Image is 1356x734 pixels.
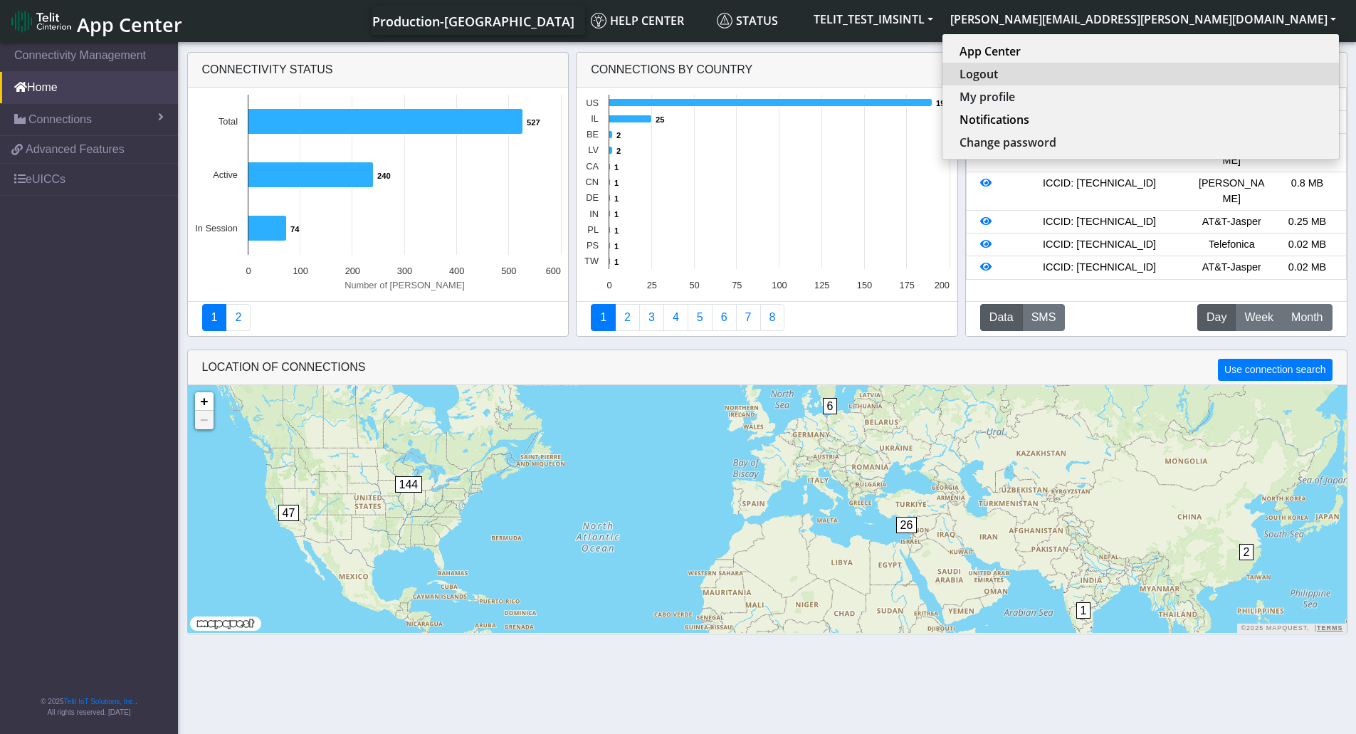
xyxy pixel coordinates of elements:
[188,53,569,88] div: Connectivity status
[28,111,92,128] span: Connections
[639,304,664,331] a: Usage per Country
[615,304,640,331] a: Carrier
[1282,304,1332,331] button: Month
[936,99,950,108] text: 190
[1207,309,1226,326] span: Day
[586,177,599,187] text: CN
[591,113,599,124] text: IL
[577,53,957,88] div: Connections By Country
[64,698,135,706] a: Telit IoT Solutions, Inc.
[527,118,540,127] text: 527
[900,280,915,290] text: 175
[1244,309,1273,326] span: Week
[942,85,1339,108] button: My profile
[1269,237,1345,253] div: 0.02 MB
[77,11,182,38] span: App Center
[585,6,711,35] a: Help center
[11,6,180,36] a: App Center
[345,266,359,276] text: 200
[1194,176,1269,206] div: [PERSON_NAME]
[614,226,619,235] text: 1
[188,350,1347,385] div: LOCATION OF CONNECTIONS
[942,63,1339,85] button: Logout
[663,304,688,331] a: Connections By Carrier
[588,145,599,155] text: LV
[290,225,300,234] text: 74
[616,147,621,155] text: 2
[1194,214,1269,230] div: AT&T-Jasper
[1237,624,1346,633] div: ©2025 MapQuest, |
[960,43,1322,60] a: App Center
[1076,602,1090,645] div: 1
[587,240,599,251] text: PS
[711,6,805,35] a: Status
[942,131,1339,154] button: Change password
[823,398,838,414] span: 6
[980,304,1023,331] button: Data
[586,98,599,108] text: US
[591,304,616,331] a: Connections By Country
[712,304,737,331] a: 14 Days Trend
[586,192,599,203] text: DE
[588,224,599,235] text: PL
[1005,214,1194,230] div: ICCID: [TECHNICAL_ID]
[1005,260,1194,276] div: ICCID: [TECHNICAL_ID]
[1269,260,1345,276] div: 0.02 MB
[545,266,560,276] text: 600
[345,280,465,290] text: Number of [PERSON_NAME]
[293,266,308,276] text: 100
[372,6,574,35] a: Your current platform instance
[814,280,829,290] text: 125
[1218,359,1332,381] button: Use connection search
[278,505,300,521] span: 47
[1194,237,1269,253] div: Telefonica
[1194,260,1269,276] div: AT&T-Jasper
[501,266,516,276] text: 500
[213,169,238,180] text: Active
[591,13,606,28] img: knowledge.svg
[616,131,621,140] text: 2
[614,179,619,187] text: 1
[589,209,599,219] text: IN
[202,304,555,331] nav: Summary paging
[942,108,1339,131] button: Notifications
[1076,602,1091,619] span: 1
[960,111,1322,128] a: Notifications
[942,6,1345,32] button: [PERSON_NAME][EMAIL_ADDRESS][PERSON_NAME][DOMAIN_NAME]
[896,517,918,533] span: 26
[942,40,1339,63] button: App Center
[396,266,411,276] text: 300
[688,304,713,331] a: Usage by Carrier
[614,194,619,203] text: 1
[202,304,227,331] a: Connectivity status
[586,161,599,172] text: CA
[732,280,742,290] text: 75
[647,280,657,290] text: 25
[1235,304,1283,331] button: Week
[377,172,391,180] text: 240
[195,392,214,411] a: Zoom in
[26,141,125,158] span: Advanced Features
[395,476,423,493] span: 144
[1269,176,1345,206] div: 0.8 MB
[1317,624,1343,631] a: Terms
[587,129,599,140] text: BE
[1005,176,1194,206] div: ICCID: [TECHNICAL_ID]
[1022,304,1066,331] button: SMS
[591,13,684,28] span: Help center
[772,280,787,290] text: 100
[857,280,872,290] text: 150
[614,258,619,266] text: 1
[246,266,251,276] text: 0
[584,256,599,266] text: TW
[372,13,574,30] span: Production-[GEOGRAPHIC_DATA]
[935,280,950,290] text: 200
[448,266,463,276] text: 400
[218,116,237,127] text: Total
[760,304,785,331] a: Not Connected for 30 days
[805,6,942,32] button: TELIT_TEST_IMSINTL
[717,13,778,28] span: Status
[614,210,619,219] text: 1
[226,304,251,331] a: Deployment status
[195,223,238,234] text: In Session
